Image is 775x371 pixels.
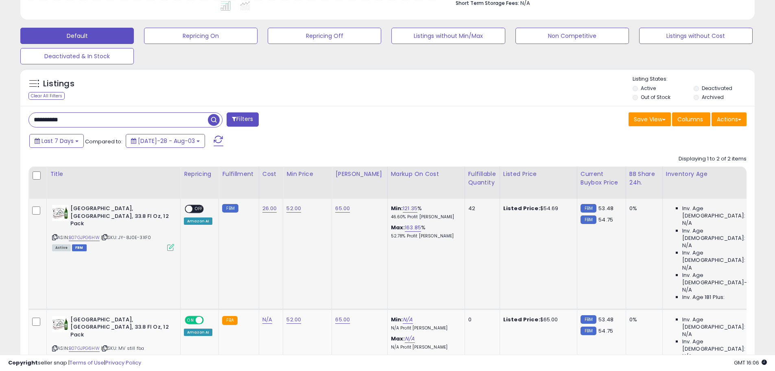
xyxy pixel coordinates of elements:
img: 513xVfj1eTL._SL40_.jpg [52,316,68,332]
h5: Listings [43,78,74,90]
span: 54.75 [598,327,613,335]
small: FBM [581,215,596,224]
a: Terms of Use [70,359,104,367]
p: N/A Profit [PERSON_NAME] [391,345,458,350]
span: N/A [682,220,692,227]
a: N/A [262,316,272,324]
span: Inv. Age [DEMOGRAPHIC_DATA]: [682,227,757,242]
span: | SKU: MV still fba [101,345,144,351]
th: The percentage added to the cost of goods (COGS) that forms the calculator for Min & Max prices. [387,167,465,199]
span: ON [186,316,196,323]
small: FBM [222,204,238,213]
div: Clear All Filters [28,92,65,100]
span: N/A [682,331,692,338]
button: Deactivated & In Stock [20,48,134,64]
span: | SKU: JY-8J0E-3XF0 [101,234,151,241]
div: 42 [468,205,493,212]
b: Max: [391,335,405,342]
a: 52.00 [286,316,301,324]
img: 513xVfj1eTL._SL40_.jpg [52,205,68,221]
a: N/A [405,335,415,343]
div: 0% [629,205,656,212]
label: Out of Stock [641,94,670,101]
span: FBM [72,244,87,251]
div: 0% [629,316,656,323]
small: FBM [581,315,596,324]
span: Columns [677,115,703,123]
b: Listed Price: [503,204,540,212]
label: Deactivated [702,85,732,92]
a: B07GJPG6HW [69,345,100,352]
button: Listings without Cost [639,28,753,44]
span: Compared to: [85,138,122,145]
a: Privacy Policy [105,359,141,367]
a: 52.00 [286,204,301,213]
button: Default [20,28,134,44]
div: seller snap | | [8,359,141,367]
button: Actions [712,112,747,126]
span: N/A [682,242,692,249]
span: All listings currently available for purchase on Amazon [52,244,71,251]
p: N/A Profit [PERSON_NAME] [391,325,458,331]
div: Title [50,170,177,178]
button: Filters [227,112,258,127]
div: Displaying 1 to 2 of 2 items [679,155,747,163]
div: Fulfillment [222,170,255,178]
div: % [391,224,458,239]
button: Repricing On [144,28,258,44]
span: [DATE]-28 - Aug-03 [138,137,195,145]
button: Repricing Off [268,28,381,44]
button: Save View [629,112,671,126]
span: Inv. Age 181 Plus: [682,294,725,301]
div: Min Price [286,170,328,178]
b: Min: [391,316,403,323]
span: 53.48 [598,316,613,323]
b: Min: [391,204,403,212]
span: 53.48 [598,204,613,212]
small: FBA [222,316,237,325]
small: FBM [581,327,596,335]
div: Markup on Cost [391,170,461,178]
a: N/A [403,316,413,324]
div: Amazon AI [184,329,212,336]
div: [PERSON_NAME] [335,170,384,178]
div: Fulfillable Quantity [468,170,496,187]
span: N/A [682,286,692,294]
span: Inv. Age [DEMOGRAPHIC_DATA]: [682,205,757,220]
span: Inv. Age [DEMOGRAPHIC_DATA]: [682,316,757,331]
span: Last 7 Days [41,137,74,145]
span: OFF [192,206,205,213]
span: 2025-08-11 16:06 GMT [734,359,767,367]
b: [GEOGRAPHIC_DATA], [GEOGRAPHIC_DATA], 33.8 Fl Oz, 12 Pack [70,316,169,341]
span: Inv. Age [DEMOGRAPHIC_DATA]: [682,338,757,353]
div: Cost [262,170,280,178]
a: 65.00 [335,204,350,213]
div: Amazon AI [184,217,212,225]
span: 54.75 [598,216,613,224]
label: Archived [702,94,724,101]
span: OFF [203,316,216,323]
p: Listing States: [633,75,755,83]
div: Repricing [184,170,215,178]
div: BB Share 24h. [629,170,659,187]
small: FBM [581,204,596,213]
a: 26.00 [262,204,277,213]
div: % [391,205,458,220]
span: N/A [682,353,692,360]
button: Last 7 Days [29,134,84,148]
strong: Copyright [8,359,38,367]
div: Current Buybox Price [581,170,622,187]
span: N/A [682,264,692,272]
b: Max: [391,224,405,231]
button: Non Competitive [515,28,629,44]
a: 65.00 [335,316,350,324]
div: Inventory Age [666,170,760,178]
button: Listings without Min/Max [391,28,505,44]
p: 46.60% Profit [PERSON_NAME] [391,214,458,220]
span: Inv. Age [DEMOGRAPHIC_DATA]: [682,249,757,264]
div: $54.69 [503,205,571,212]
a: B07GJPG6HW [69,234,100,241]
div: $65.00 [503,316,571,323]
div: Listed Price [503,170,574,178]
a: 163.85 [405,224,421,232]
